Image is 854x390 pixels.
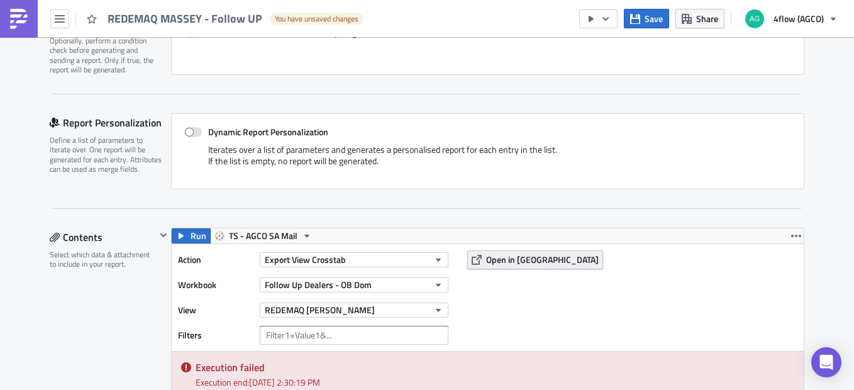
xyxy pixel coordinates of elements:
button: REDEMAQ [PERSON_NAME] [260,303,448,318]
div: Execution end: [DATE] 2:30:19 PM [196,376,794,389]
div: Optionally, perform a condition check before generating and sending a report. Only if true, the r... [50,36,163,75]
span: Save [645,12,663,25]
button: Share [675,9,724,28]
button: Follow Up Dealers - OB Dom [260,277,448,292]
button: Open in [GEOGRAPHIC_DATA] [467,250,603,269]
span: Follow Up Dealers - OB Dom [265,278,372,291]
label: Action [178,250,253,269]
span: Run [191,228,206,243]
button: Save [624,9,669,28]
span: 4flow (AGCO) [774,12,824,25]
div: Contents [50,228,156,247]
span: Segue follow up referente as notas fiscais que [PERSON_NAME] estão em processo de transportes com... [5,60,587,81]
div: Select which data & attachment to include in your report. [50,250,156,269]
label: Workbook [178,276,253,294]
button: Run [172,228,211,243]
label: Filters [178,326,253,345]
div: Define a list of parameters to iterate over. One report will be generated for each entry. Attribu... [50,135,163,174]
body: Rich Text Area. Press ALT-0 for help. [5,5,601,81]
span: Olá, tudo bem? [5,5,65,15]
button: Hide content [156,228,171,243]
div: Iterates over a list of parameters and generates a personalised report for each entry in the list... [184,144,791,176]
button: TS - AGCO SA Mail [210,228,316,243]
img: Avatar [744,8,765,30]
div: Open Intercom Messenger [811,347,841,377]
span: Prezado amigo concessionário, [5,33,128,43]
img: PushMetrics [9,9,29,29]
strong: Dynamic Report Personalization [208,125,328,138]
span: Export View Crosstab [265,253,346,266]
span: Open in [GEOGRAPHIC_DATA] [486,253,599,266]
span: Share [696,12,718,25]
input: Filter1=Value1&... [260,326,448,345]
span: REDEMAQ MASSEY - Follow UP [108,11,263,26]
h5: Execution failed [196,362,794,372]
span: REDEMAQ [PERSON_NAME] [265,303,375,316]
button: Export View Crosstab [260,252,448,267]
span: TS - AGCO SA Mail [229,228,297,243]
div: Report Personalization [50,113,171,132]
button: 4flow (AGCO) [738,5,845,33]
span: You have unsaved changes [275,14,358,24]
label: View [178,301,253,320]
